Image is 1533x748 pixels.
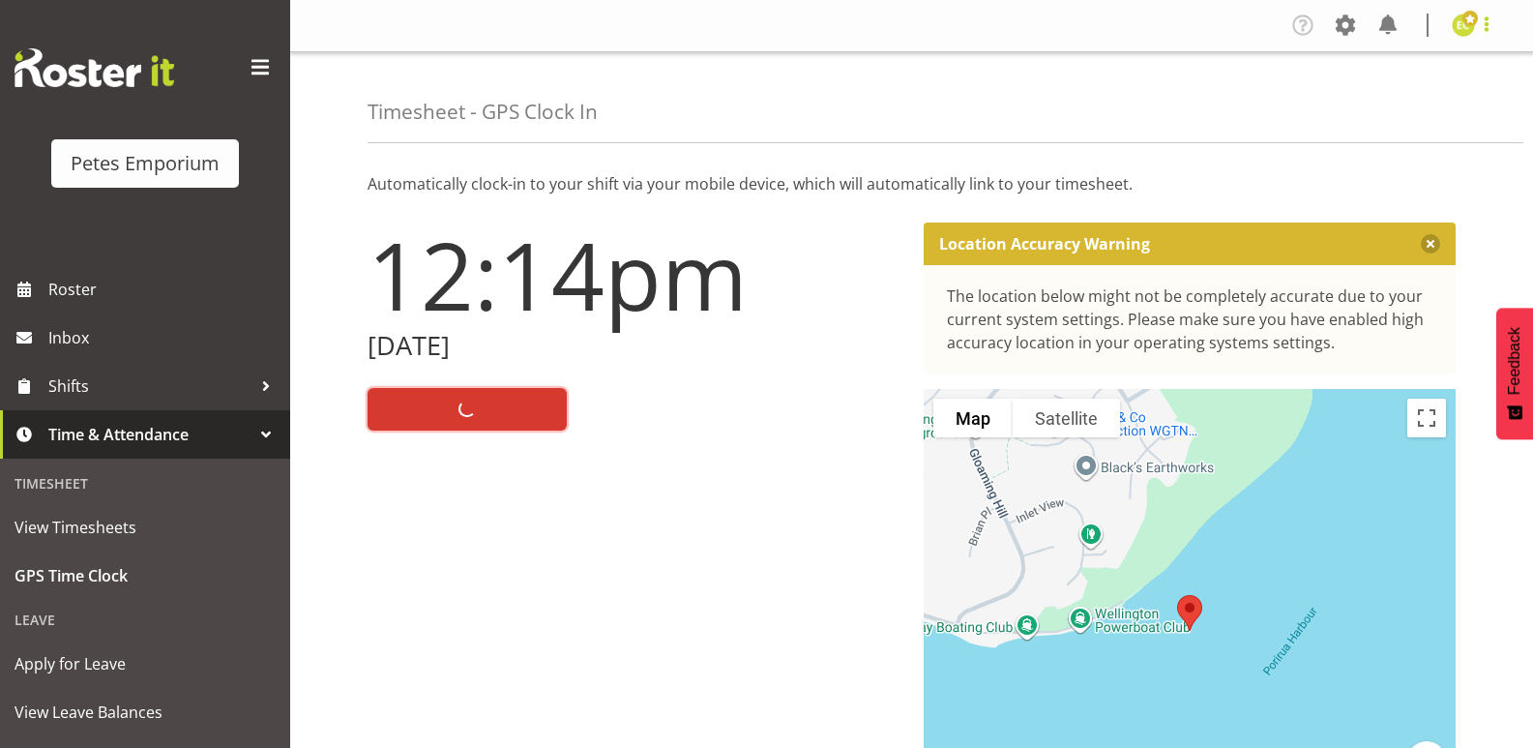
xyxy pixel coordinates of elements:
span: Inbox [48,323,280,352]
h2: [DATE] [368,331,900,361]
button: Toggle fullscreen view [1407,399,1446,437]
span: Apply for Leave [15,649,276,678]
div: The location below might not be completely accurate due to your current system settings. Please m... [947,284,1433,354]
a: View Timesheets [5,503,285,552]
img: emma-croft7499.jpg [1452,14,1475,37]
div: Petes Emporium [71,149,220,178]
h1: 12:14pm [368,223,900,327]
span: Feedback [1506,327,1523,395]
button: Show satellite imagery [1013,399,1120,437]
span: Shifts [48,372,251,401]
a: GPS Time Clock [5,552,285,600]
p: Automatically clock-in to your shift via your mobile device, which will automatically link to you... [368,172,1456,195]
span: Roster [48,275,280,304]
button: Show street map [933,399,1013,437]
a: Apply for Leave [5,640,285,688]
h4: Timesheet - GPS Clock In [368,101,598,123]
p: Location Accuracy Warning [939,234,1150,254]
button: Close message [1421,234,1440,254]
span: GPS Time Clock [15,561,276,590]
span: View Leave Balances [15,698,276,727]
div: Timesheet [5,464,285,503]
div: Leave [5,600,285,640]
button: Feedback - Show survey [1496,308,1533,439]
span: View Timesheets [15,513,276,542]
span: Time & Attendance [48,420,251,449]
img: Rosterit website logo [15,48,174,87]
a: View Leave Balances [5,688,285,736]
